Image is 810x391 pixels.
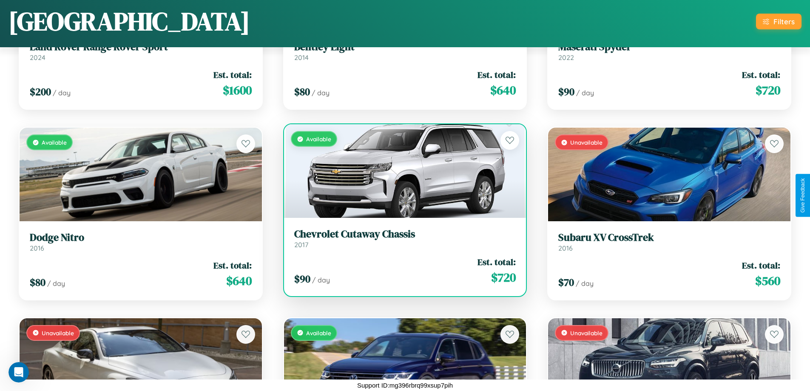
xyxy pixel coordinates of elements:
[294,53,309,62] span: 2014
[42,139,67,146] span: Available
[226,272,252,289] span: $ 640
[477,68,516,81] span: Est. total:
[30,244,44,252] span: 2016
[306,135,331,143] span: Available
[570,139,603,146] span: Unavailable
[30,275,45,289] span: $ 80
[294,228,516,249] a: Chevrolet Cutaway Chassis2017
[755,272,780,289] span: $ 560
[742,68,780,81] span: Est. total:
[756,82,780,99] span: $ 720
[294,272,310,286] span: $ 90
[47,279,65,288] span: / day
[213,68,252,81] span: Est. total:
[223,82,252,99] span: $ 1600
[558,85,574,99] span: $ 90
[742,259,780,271] span: Est. total:
[30,41,252,53] h3: Land Rover Range Rover Sport
[558,244,573,252] span: 2016
[558,53,574,62] span: 2022
[213,259,252,271] span: Est. total:
[756,14,801,29] button: Filters
[294,41,516,62] a: Bentley Eight2014
[30,231,252,244] h3: Dodge Nitro
[490,82,516,99] span: $ 640
[576,88,594,97] span: / day
[558,231,780,244] h3: Subaru XV CrossTrek
[53,88,71,97] span: / day
[294,228,516,240] h3: Chevrolet Cutaway Chassis
[9,4,250,39] h1: [GEOGRAPHIC_DATA]
[306,329,331,337] span: Available
[491,269,516,286] span: $ 720
[558,41,780,53] h3: Maserati Spyder
[42,329,74,337] span: Unavailable
[558,231,780,252] a: Subaru XV CrossTrek2016
[558,41,780,62] a: Maserati Spyder2022
[294,41,516,53] h3: Bentley Eight
[30,53,45,62] span: 2024
[294,85,310,99] span: $ 80
[9,362,29,382] iframe: Intercom live chat
[800,178,806,213] div: Give Feedback
[312,88,330,97] span: / day
[30,41,252,62] a: Land Rover Range Rover Sport2024
[30,231,252,252] a: Dodge Nitro2016
[558,275,574,289] span: $ 70
[294,240,308,249] span: 2017
[312,276,330,284] span: / day
[30,85,51,99] span: $ 200
[357,380,453,391] p: Support ID: mg396rbrq99xsup7pih
[570,329,603,337] span: Unavailable
[576,279,594,288] span: / day
[477,256,516,268] span: Est. total:
[773,17,795,26] div: Filters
